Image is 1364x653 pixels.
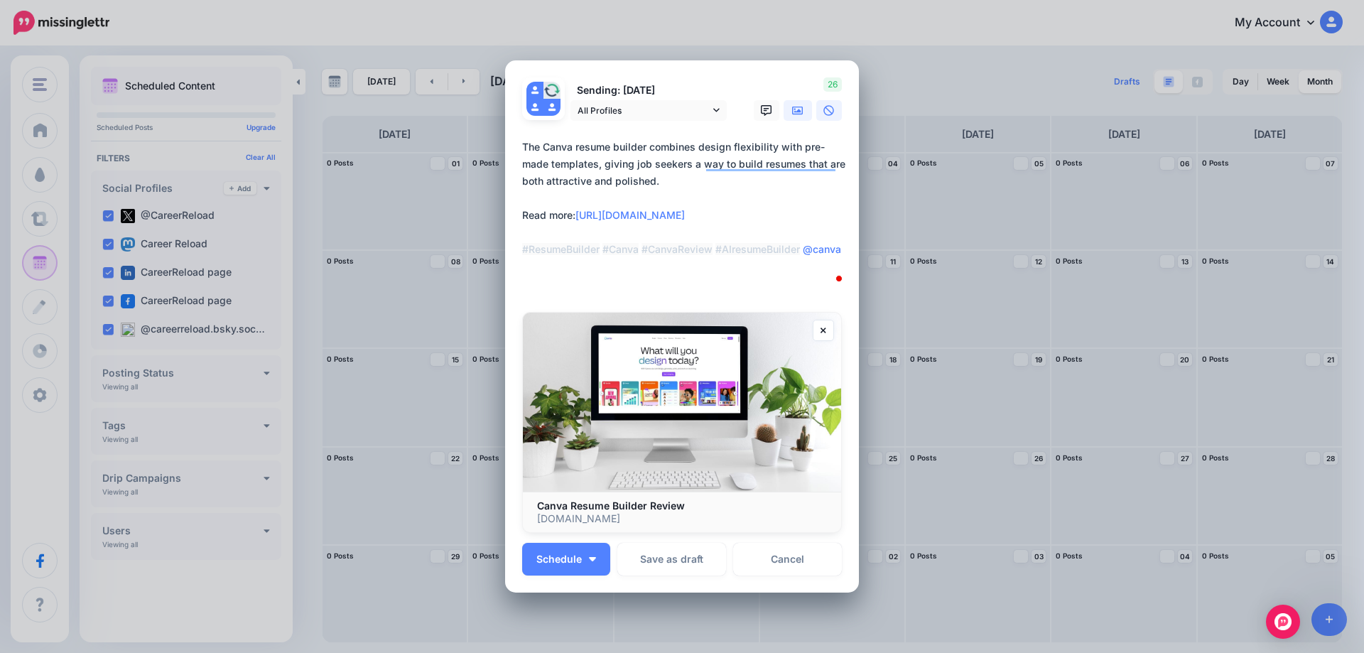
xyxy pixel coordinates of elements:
img: user_default_image.png [526,99,543,116]
b: Canva Resume Builder Review [537,500,685,512]
a: Cancel [733,543,842,576]
button: Save as draft [617,543,726,576]
span: 26 [823,77,842,92]
a: All Profiles [570,100,727,121]
span: All Profiles [578,103,710,118]
img: user_default_image.png [543,99,561,116]
img: arrow-down-white.png [589,557,596,561]
img: user_default_image.png [526,82,543,99]
div: Open Intercom Messenger [1266,605,1300,639]
p: Sending: [DATE] [570,82,727,99]
div: The Canva resume builder combines design flexibility with pre-made templates, giving job seekers ... [522,139,849,258]
img: Canva Resume Builder Review [523,313,841,492]
img: 294325650_939078050313248_9003369330653232731_n-bsa128223.jpg [543,82,561,99]
span: Schedule [536,554,582,564]
button: Schedule [522,543,610,576]
textarea: To enrich screen reader interactions, please activate Accessibility in Grammarly extension settings [522,139,849,292]
p: [DOMAIN_NAME] [537,512,827,525]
